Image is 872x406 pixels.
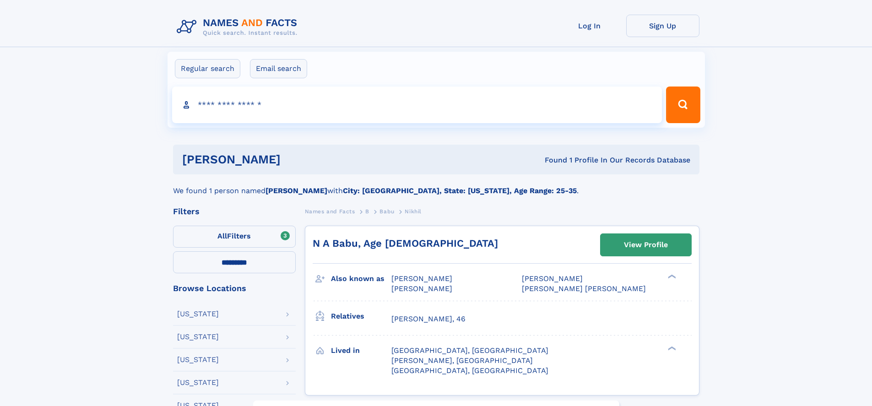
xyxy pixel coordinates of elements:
span: All [217,232,227,240]
a: B [365,206,369,217]
div: ❯ [666,274,677,280]
button: Search Button [666,87,700,123]
div: Filters [173,207,296,216]
h3: Also known as [331,271,391,287]
b: City: [GEOGRAPHIC_DATA], State: [US_STATE], Age Range: 25-35 [343,186,577,195]
a: [PERSON_NAME], 46 [391,314,466,324]
span: [GEOGRAPHIC_DATA], [GEOGRAPHIC_DATA] [391,346,548,355]
div: [US_STATE] [177,356,219,363]
a: Names and Facts [305,206,355,217]
a: View Profile [601,234,691,256]
span: [PERSON_NAME] [391,274,452,283]
label: Email search [250,59,307,78]
span: Nikhil [405,208,422,215]
img: Logo Names and Facts [173,15,305,39]
div: [US_STATE] [177,379,219,386]
span: B [365,208,369,215]
h3: Lived in [331,343,391,358]
div: We found 1 person named with . [173,174,699,196]
label: Filters [173,226,296,248]
div: Found 1 Profile In Our Records Database [412,155,690,165]
div: [US_STATE] [177,333,219,341]
span: Babu [379,208,394,215]
label: Regular search [175,59,240,78]
span: [PERSON_NAME] [PERSON_NAME] [522,284,646,293]
span: [PERSON_NAME] [391,284,452,293]
h1: [PERSON_NAME] [182,154,413,165]
div: Browse Locations [173,284,296,292]
h3: Relatives [331,309,391,324]
a: Log In [553,15,626,37]
div: View Profile [624,234,668,255]
span: [PERSON_NAME], [GEOGRAPHIC_DATA] [391,356,533,365]
div: [US_STATE] [177,310,219,318]
span: [PERSON_NAME] [522,274,583,283]
input: search input [172,87,662,123]
a: N A Babu, Age [DEMOGRAPHIC_DATA] [313,238,498,249]
a: Sign Up [626,15,699,37]
span: [GEOGRAPHIC_DATA], [GEOGRAPHIC_DATA] [391,366,548,375]
div: ❯ [666,345,677,351]
a: Babu [379,206,394,217]
b: [PERSON_NAME] [265,186,327,195]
